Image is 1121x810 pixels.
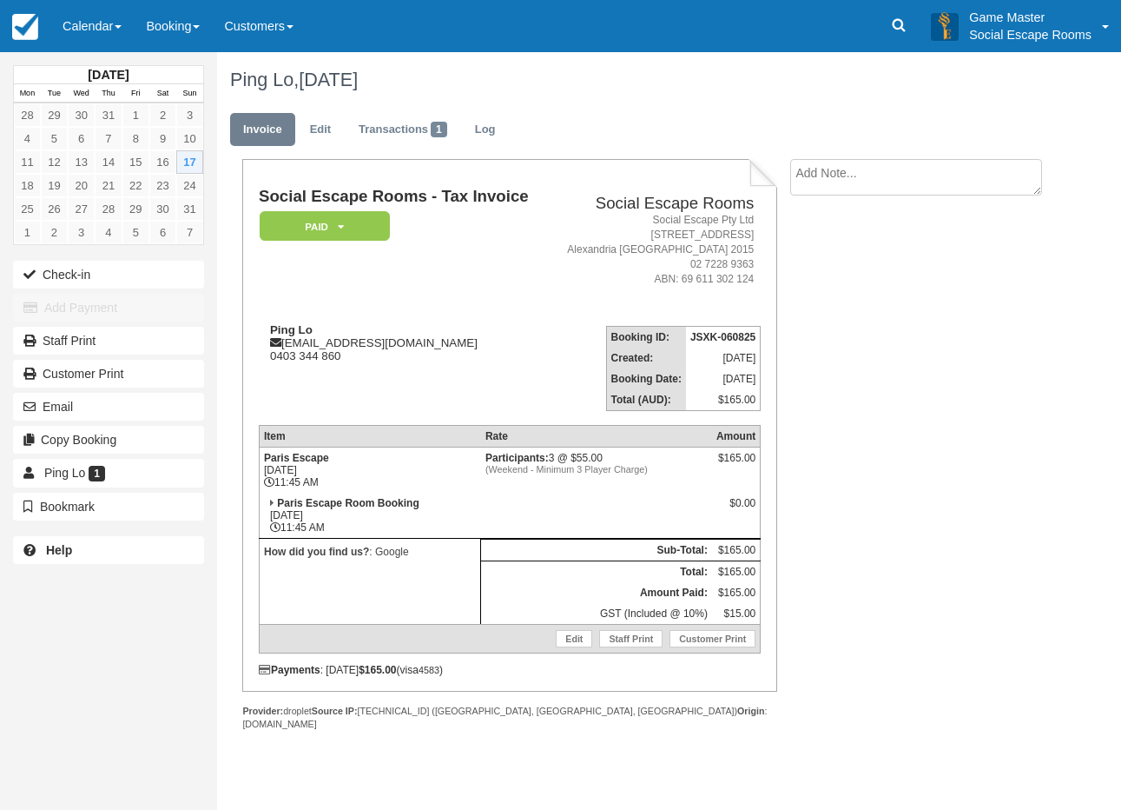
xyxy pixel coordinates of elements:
[122,174,149,197] a: 22
[259,447,480,493] td: [DATE] 11:45 AM
[41,221,68,244] a: 2
[13,294,204,322] button: Add Payment
[14,103,41,127] a: 28
[481,582,712,603] th: Amount Paid:
[690,331,755,343] strong: JSXK-060825
[14,174,41,197] a: 18
[14,197,41,221] a: 25
[686,389,761,411] td: $165.00
[230,113,295,147] a: Invoice
[242,706,283,716] strong: Provider:
[299,69,358,90] span: [DATE]
[969,9,1091,26] p: Game Master
[68,84,95,103] th: Wed
[122,84,149,103] th: Fri
[12,14,38,40] img: checkfront-main-nav-mini-logo.png
[95,84,122,103] th: Thu
[259,493,480,539] td: [DATE] 11:45 AM
[712,425,761,447] th: Amount
[95,174,122,197] a: 21
[297,113,344,147] a: Edit
[264,452,329,464] strong: Paris Escape
[270,323,313,336] strong: Ping Lo
[89,466,105,481] span: 1
[312,706,358,716] strong: Source IP:
[686,348,761,368] td: [DATE]
[230,70,1045,90] h1: Ping Lo,
[122,127,149,150] a: 8
[41,150,68,174] a: 12
[122,197,149,221] a: 29
[599,630,663,647] a: Staff Print
[122,103,149,127] a: 1
[931,12,959,40] img: A3
[68,150,95,174] a: 13
[712,539,761,561] td: $165.00
[122,221,149,244] a: 5
[556,630,592,647] a: Edit
[737,706,764,716] strong: Origin
[712,603,761,625] td: $15.00
[95,150,122,174] a: 14
[14,84,41,103] th: Mon
[149,127,176,150] a: 9
[176,150,203,174] a: 17
[485,464,708,475] em: (Weekend - Minimum 3 Player Charge)
[669,630,755,647] a: Customer Print
[712,561,761,582] td: $165.00
[13,459,204,487] a: Ping Lo 1
[41,174,68,197] a: 19
[716,452,755,478] div: $165.00
[606,348,686,368] th: Created:
[95,197,122,221] a: 28
[95,127,122,150] a: 7
[13,536,204,564] a: Help
[419,665,439,675] small: 4583
[606,389,686,411] th: Total (AUD):
[13,261,204,289] button: Check-in
[176,84,203,103] th: Sun
[259,323,547,362] div: [EMAIL_ADDRESS][DOMAIN_NAME] 0403 344 860
[13,393,204,421] button: Email
[260,211,390,242] em: Paid
[46,543,72,557] b: Help
[359,664,396,676] strong: $165.00
[68,197,95,221] a: 27
[686,368,761,389] td: [DATE]
[277,497,419,509] strong: Paris Escape Room Booking
[13,360,204,388] a: Customer Print
[969,26,1091,43] p: Social Escape Rooms
[149,221,176,244] a: 6
[68,174,95,197] a: 20
[149,150,176,174] a: 16
[14,150,41,174] a: 11
[68,221,95,244] a: 3
[712,582,761,603] td: $165.00
[95,103,122,127] a: 31
[481,425,712,447] th: Rate
[259,425,480,447] th: Item
[264,546,369,558] strong: How did you find us?
[41,103,68,127] a: 29
[242,705,776,731] div: droplet [TECHNICAL_ID] ([GEOGRAPHIC_DATA], [GEOGRAPHIC_DATA], [GEOGRAPHIC_DATA]) : [DOMAIN_NAME]
[259,664,320,676] strong: Payments
[41,84,68,103] th: Tue
[41,197,68,221] a: 26
[176,197,203,221] a: 31
[481,539,712,561] th: Sub-Total:
[554,195,755,213] h2: Social Escape Rooms
[259,188,547,206] h1: Social Escape Rooms - Tax Invoice
[485,452,549,464] strong: Participants
[95,221,122,244] a: 4
[149,84,176,103] th: Sat
[606,368,686,389] th: Booking Date:
[41,127,68,150] a: 5
[481,447,712,493] td: 3 @ $55.00
[149,103,176,127] a: 2
[259,664,761,676] div: : [DATE] (visa )
[68,103,95,127] a: 30
[716,497,755,523] div: $0.00
[13,426,204,454] button: Copy Booking
[606,326,686,348] th: Booking ID:
[149,174,176,197] a: 23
